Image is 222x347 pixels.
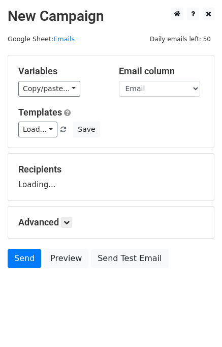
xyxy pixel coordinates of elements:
[146,35,214,43] a: Daily emails left: 50
[91,249,168,268] a: Send Test Email
[8,8,214,25] h2: New Campaign
[18,217,204,228] h5: Advanced
[18,164,204,190] div: Loading...
[8,249,41,268] a: Send
[18,122,57,137] a: Load...
[18,164,204,175] h5: Recipients
[18,107,62,118] a: Templates
[119,66,204,77] h5: Email column
[44,249,88,268] a: Preview
[53,35,75,43] a: Emails
[18,81,80,97] a: Copy/paste...
[73,122,100,137] button: Save
[8,35,75,43] small: Google Sheet:
[18,66,104,77] h5: Variables
[146,34,214,45] span: Daily emails left: 50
